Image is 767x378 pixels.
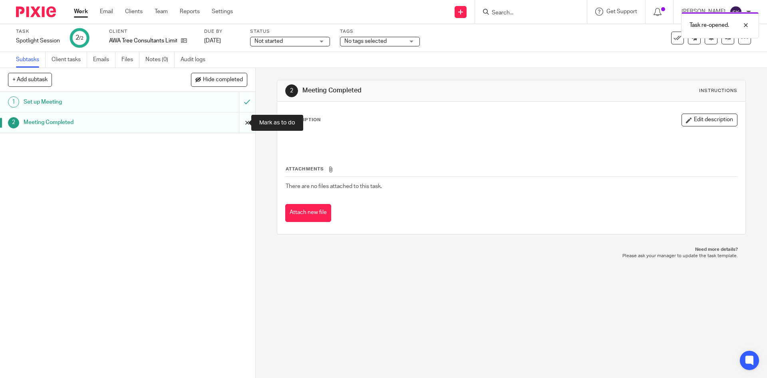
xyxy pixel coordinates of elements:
[74,8,88,16] a: Work
[204,28,240,35] label: Due by
[16,28,60,35] label: Task
[155,8,168,16] a: Team
[8,73,52,86] button: + Add subtask
[286,167,324,171] span: Attachments
[191,73,247,86] button: Hide completed
[8,96,19,108] div: 1
[181,52,211,68] a: Audit logs
[285,246,737,253] p: Need more details?
[24,116,162,128] h1: Meeting Completed
[125,8,143,16] a: Clients
[250,28,330,35] label: Status
[180,8,200,16] a: Reports
[285,117,321,123] p: Description
[76,33,83,42] div: 2
[121,52,139,68] a: Files
[285,204,331,222] button: Attach new file
[203,77,243,83] span: Hide completed
[16,6,56,17] img: Pixie
[109,28,194,35] label: Client
[93,52,115,68] a: Emails
[79,36,83,40] small: /2
[699,88,737,94] div: Instructions
[212,8,233,16] a: Settings
[340,28,420,35] label: Tags
[100,8,113,16] a: Email
[204,38,221,44] span: [DATE]
[8,117,19,128] div: 2
[254,38,283,44] span: Not started
[16,37,60,45] div: Spotlight Session
[285,84,298,97] div: 2
[286,184,382,189] span: There are no files attached to this task.
[302,86,529,95] h1: Meeting Completed
[344,38,387,44] span: No tags selected
[16,52,46,68] a: Subtasks
[690,21,729,29] p: Task re-opened.
[682,114,737,126] button: Edit description
[109,37,177,45] p: AWA Tree Consultants Limited
[24,96,162,108] h1: Set up Meeting
[729,6,742,18] img: svg%3E
[145,52,175,68] a: Notes (0)
[52,52,87,68] a: Client tasks
[285,253,737,259] p: Please ask your manager to update the task template.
